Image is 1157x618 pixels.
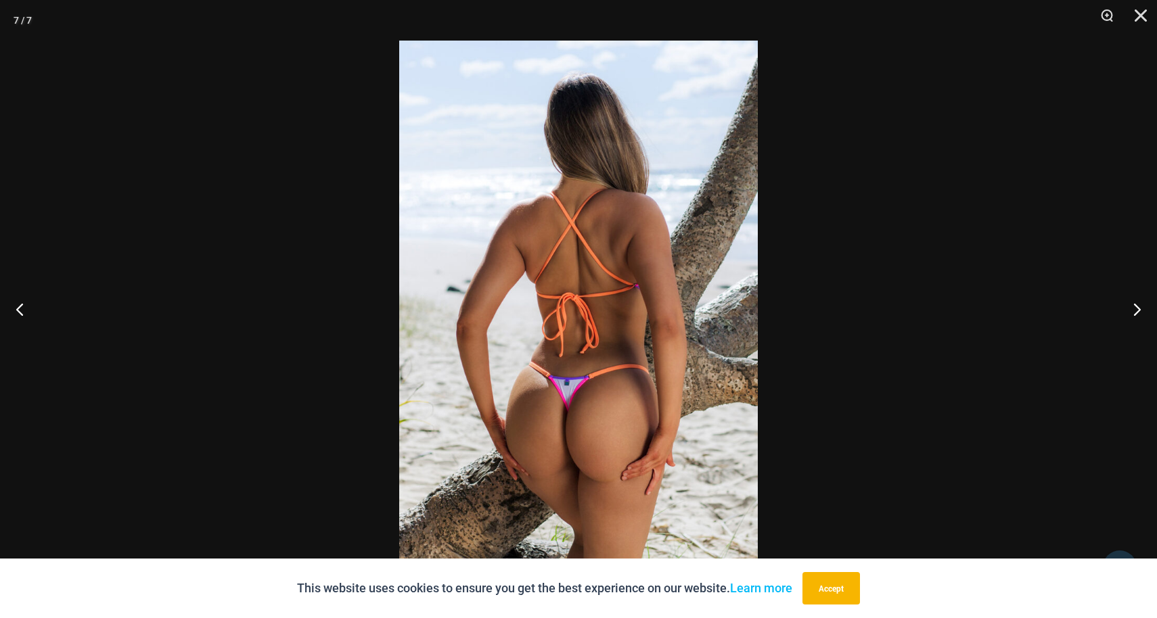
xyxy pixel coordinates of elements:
[14,10,32,30] div: 7 / 7
[730,581,792,595] a: Learn more
[297,578,792,598] p: This website uses cookies to ensure you get the best experience on our website.
[802,572,860,604] button: Accept
[1106,275,1157,343] button: Next
[399,41,758,577] img: Reckless Neon Crush Lime Crush 879 One Piece 04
